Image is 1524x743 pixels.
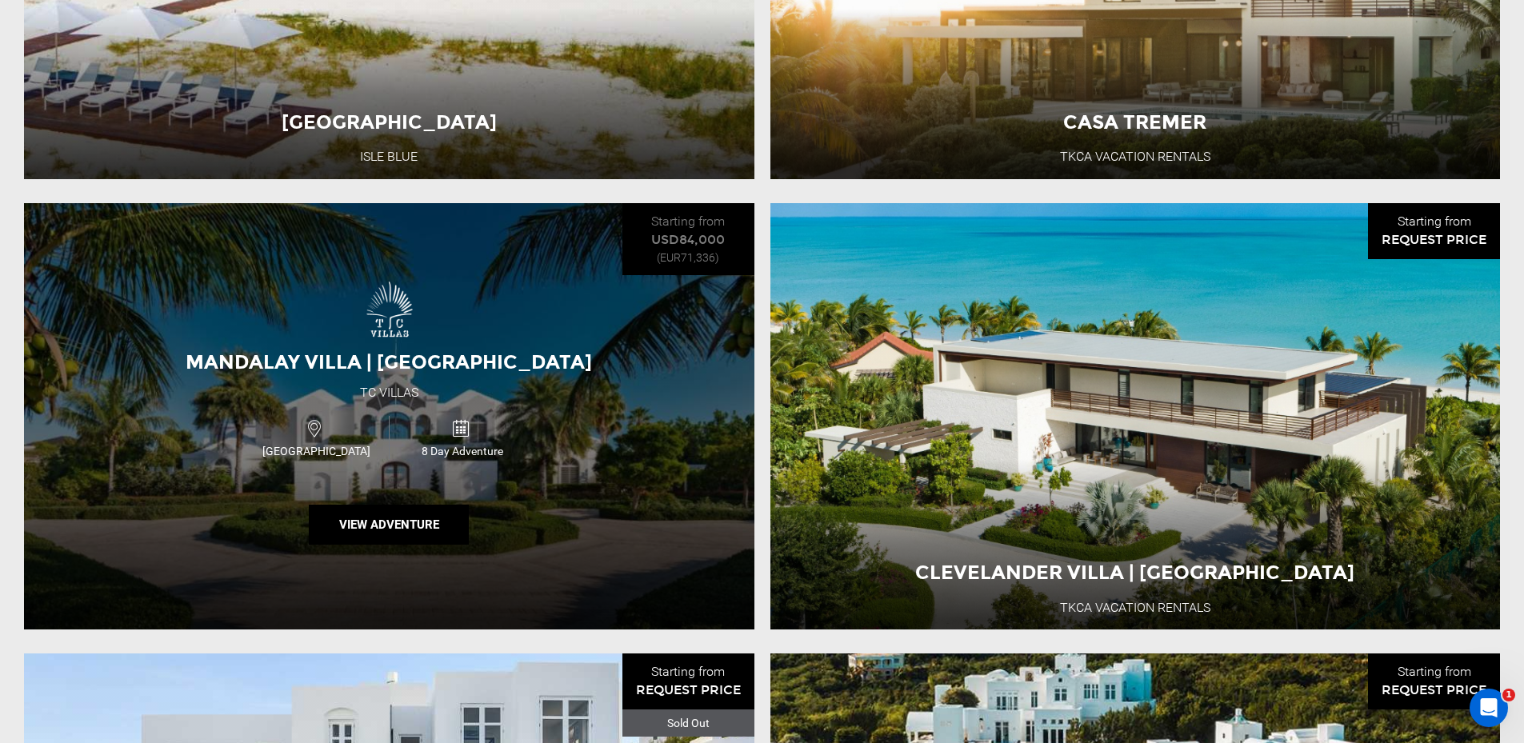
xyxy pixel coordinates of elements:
[243,443,389,459] span: [GEOGRAPHIC_DATA]
[186,350,592,373] span: Mandalay Villa | [GEOGRAPHIC_DATA]
[360,384,418,402] div: TC Villas
[309,505,469,545] button: View Adventure
[390,443,534,459] span: 8 Day Adventure
[357,277,421,341] img: images
[1470,689,1508,727] iframe: Intercom live chat
[1502,689,1515,701] span: 1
